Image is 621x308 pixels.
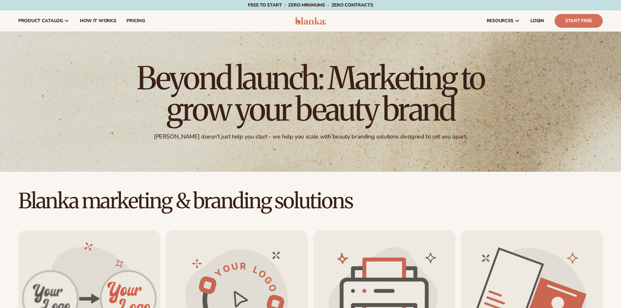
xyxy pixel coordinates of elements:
[248,2,373,8] span: Free to start · ZERO minimums · ZERO contracts
[126,18,145,23] span: pricing
[18,18,63,23] span: product catalog
[75,10,122,31] a: How It Works
[487,18,513,23] span: resources
[13,10,75,31] a: product catalog
[525,10,549,31] a: LOGIN
[121,10,150,31] a: pricing
[481,10,525,31] a: resources
[154,133,467,140] div: [PERSON_NAME] doesn't just help you start - we help you scale with beauty branding solutions desi...
[295,17,326,25] img: logo
[554,14,603,28] a: Start Free
[530,18,544,23] span: LOGIN
[80,18,116,23] span: How It Works
[131,63,490,125] h1: Beyond launch: Marketing to grow your beauty brand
